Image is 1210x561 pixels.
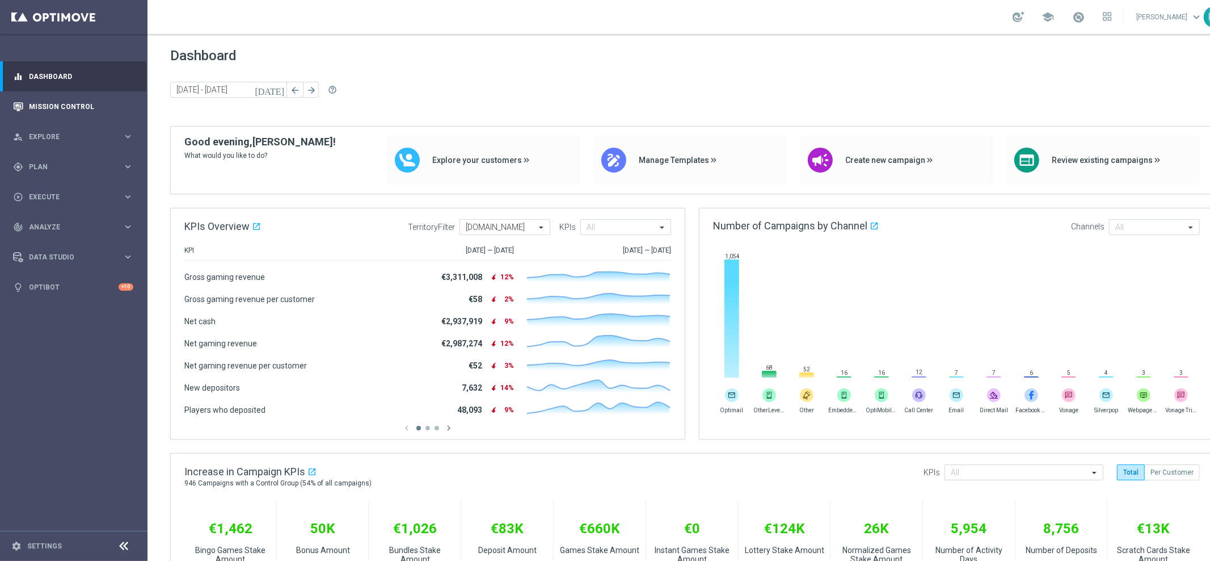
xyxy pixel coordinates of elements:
i: keyboard_arrow_right [123,161,133,172]
i: keyboard_arrow_right [123,221,133,232]
span: school [1042,11,1054,23]
span: keyboard_arrow_down [1190,11,1203,23]
button: play_circle_outline Execute keyboard_arrow_right [12,192,134,202]
button: track_changes Analyze keyboard_arrow_right [12,223,134,232]
a: [PERSON_NAME]keyboard_arrow_down [1135,9,1204,26]
a: Settings [27,543,62,550]
i: person_search [13,132,23,142]
i: equalizer [13,72,23,82]
div: Execute [13,192,123,202]
i: keyboard_arrow_right [123,252,133,262]
a: Mission Control [29,91,133,122]
i: track_changes [13,222,23,232]
span: Data Studio [29,254,123,261]
i: keyboard_arrow_right [123,131,133,142]
i: keyboard_arrow_right [123,191,133,202]
i: play_circle_outline [13,192,23,202]
span: Plan [29,164,123,170]
div: Optibot [13,272,133,302]
i: lightbulb [13,282,23,292]
a: Dashboard [29,61,133,91]
i: gps_fixed [13,162,23,172]
div: Dashboard [13,61,133,91]
button: Mission Control [12,102,134,111]
span: Execute [29,194,123,200]
button: equalizer Dashboard [12,72,134,81]
button: Data Studio keyboard_arrow_right [12,253,134,262]
div: Explore [13,132,123,142]
i: settings [11,541,22,551]
a: Optibot [29,272,119,302]
div: Plan [13,162,123,172]
div: Analyze [13,222,123,232]
span: Explore [29,133,123,140]
button: gps_fixed Plan keyboard_arrow_right [12,162,134,171]
div: Mission Control [13,91,133,122]
div: +10 [119,283,133,291]
button: person_search Explore keyboard_arrow_right [12,132,134,141]
span: Analyze [29,224,123,231]
div: Data Studio [13,252,123,262]
button: lightbulb Optibot +10 [12,283,134,292]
